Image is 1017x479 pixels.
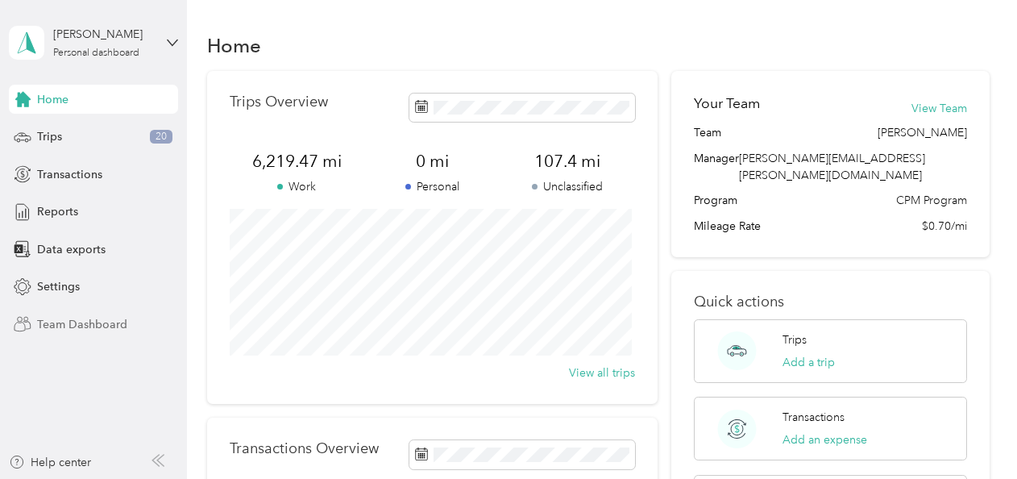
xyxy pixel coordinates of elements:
p: Work [230,178,365,195]
span: Home [37,91,68,108]
p: Transactions Overview [230,440,379,457]
span: CPM Program [896,192,967,209]
span: [PERSON_NAME][EMAIL_ADDRESS][PERSON_NAME][DOMAIN_NAME] [739,152,925,182]
div: [PERSON_NAME] [53,26,154,43]
p: Personal [364,178,500,195]
h2: Your Team [694,94,760,114]
span: Data exports [37,241,106,258]
p: Transactions [782,409,845,426]
button: View Team [911,100,967,117]
h1: Home [207,37,261,54]
p: Trips [782,331,807,348]
p: Unclassified [500,178,635,195]
span: 107.4 mi [500,150,635,173]
span: Team [694,124,721,141]
span: Program [694,192,737,209]
button: Add an expense [782,431,867,448]
span: 0 mi [364,150,500,173]
button: View all trips [569,364,635,381]
span: Settings [37,278,80,295]
span: 20 [150,130,172,144]
span: [PERSON_NAME] [878,124,967,141]
button: Add a trip [782,354,835,371]
span: Manager [694,150,739,184]
span: Trips [37,128,62,145]
p: Quick actions [694,294,966,310]
span: 6,219.47 mi [230,150,365,173]
span: Transactions [37,166,102,183]
span: Team Dashboard [37,316,127,333]
button: Help center [9,454,91,471]
p: Trips Overview [230,94,328,110]
div: Personal dashboard [53,48,139,58]
span: Reports [37,203,78,220]
span: $0.70/mi [922,218,967,235]
iframe: Everlance-gr Chat Button Frame [927,389,1017,479]
span: Mileage Rate [694,218,761,235]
